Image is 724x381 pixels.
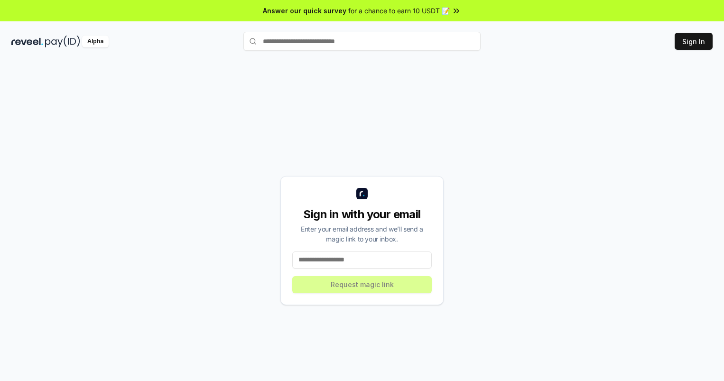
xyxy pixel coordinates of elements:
div: Alpha [82,36,109,47]
span: Answer our quick survey [263,6,346,16]
div: Enter your email address and we’ll send a magic link to your inbox. [292,224,432,244]
img: logo_small [356,188,368,199]
button: Sign In [675,33,713,50]
div: Sign in with your email [292,207,432,222]
img: reveel_dark [11,36,43,47]
img: pay_id [45,36,80,47]
span: for a chance to earn 10 USDT 📝 [348,6,450,16]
